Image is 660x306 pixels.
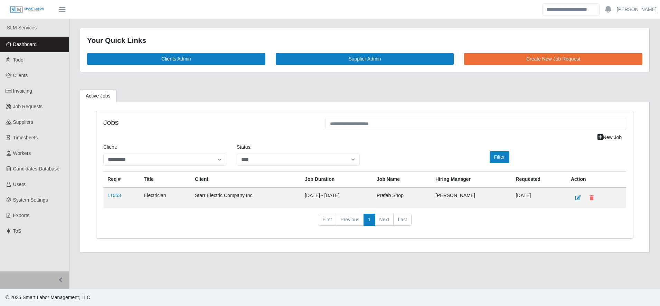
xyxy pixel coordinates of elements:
[431,187,511,208] td: [PERSON_NAME]
[87,53,265,65] a: Clients Admin
[140,187,191,208] td: Electrician
[13,135,38,140] span: Timesheets
[511,187,567,208] td: [DATE]
[107,193,121,198] a: 11053
[103,171,140,187] th: Req #
[593,131,626,143] a: New Job
[13,104,43,109] span: Job Requests
[13,197,48,203] span: System Settings
[103,214,626,232] nav: pagination
[301,187,373,208] td: [DATE] - [DATE]
[13,41,37,47] span: Dashboard
[567,171,626,187] th: Action
[431,171,511,187] th: Hiring Manager
[13,213,29,218] span: Exports
[140,171,191,187] th: Title
[191,171,301,187] th: Client
[364,214,375,226] a: 1
[464,53,642,65] a: Create New Job Request
[542,3,600,16] input: Search
[10,6,44,13] img: SLM Logo
[6,295,90,300] span: © 2025 Smart Labor Management, LLC
[103,118,315,127] h4: Jobs
[373,171,431,187] th: Job Name
[13,182,26,187] span: Users
[13,88,32,94] span: Invoicing
[80,89,116,103] a: Active Jobs
[276,53,454,65] a: Supplier Admin
[87,35,642,46] div: Your Quick Links
[13,228,21,234] span: ToS
[191,187,301,208] td: Starr Electric Company Inc
[373,187,431,208] td: Prefab Shop
[237,143,252,151] label: Status:
[7,25,37,30] span: SLM Services
[103,143,117,151] label: Client:
[301,171,373,187] th: Job Duration
[511,171,567,187] th: Requested
[13,150,31,156] span: Workers
[617,6,657,13] a: [PERSON_NAME]
[490,151,509,163] button: Filter
[13,166,60,171] span: Candidates Database
[13,119,33,125] span: Suppliers
[13,73,28,78] span: Clients
[13,57,23,63] span: Todo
